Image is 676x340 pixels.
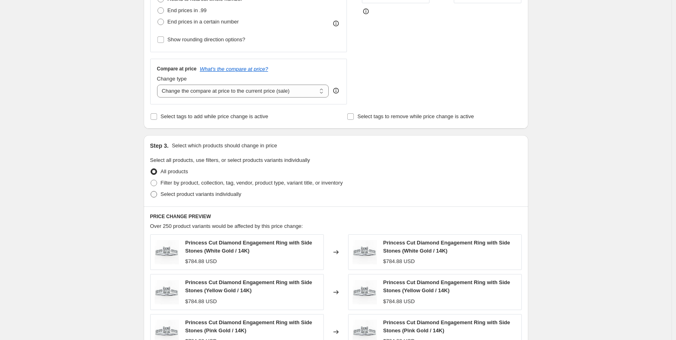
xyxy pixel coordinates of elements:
h3: Compare at price [157,66,197,72]
span: Filter by product, collection, tag, vendor, product type, variant title, or inventory [161,180,343,186]
div: help [332,87,340,95]
span: $784.88 USD [185,258,217,264]
span: $784.88 USD [383,258,415,264]
span: Select product variants individually [161,191,241,197]
img: IM17172_ref_Berge_3_80x.jpg [155,240,179,264]
span: Select tags to add while price change is active [161,113,268,119]
p: Select which products should change in price [172,142,277,150]
h2: Step 3. [150,142,169,150]
span: Select tags to remove while price change is active [357,113,474,119]
img: IM17172_ref_Berge_3_80x.jpg [353,240,377,264]
span: Princess Cut Diamond Engagement Ring with Side Stones (White Gold / 14K) [185,240,312,254]
h6: PRICE CHANGE PREVIEW [150,213,522,220]
span: Select all products, use filters, or select products variants individually [150,157,310,163]
span: Over 250 product variants would be affected by this price change: [150,223,303,229]
img: IM17172_ref_Berge_3_80x.jpg [155,280,179,304]
span: End prices in a certain number [168,19,239,25]
button: What's the compare at price? [200,66,268,72]
img: IM17172_ref_Berge_3_80x.jpg [353,280,377,304]
span: Princess Cut Diamond Engagement Ring with Side Stones (Pink Gold / 14K) [185,319,312,334]
span: $784.88 USD [383,298,415,304]
span: End prices in .99 [168,7,207,13]
span: Show rounding direction options? [168,36,245,42]
span: Princess Cut Diamond Engagement Ring with Side Stones (White Gold / 14K) [383,240,510,254]
span: Change type [157,76,187,82]
span: All products [161,168,188,174]
span: Princess Cut Diamond Engagement Ring with Side Stones (Pink Gold / 14K) [383,319,510,334]
span: Princess Cut Diamond Engagement Ring with Side Stones (Yellow Gold / 14K) [383,279,510,293]
span: Princess Cut Diamond Engagement Ring with Side Stones (Yellow Gold / 14K) [185,279,312,293]
span: $784.88 USD [185,298,217,304]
